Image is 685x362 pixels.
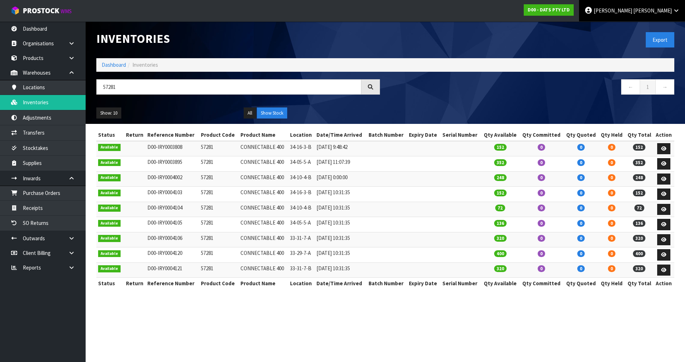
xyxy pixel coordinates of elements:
[239,278,288,289] th: Product Name
[315,202,366,217] td: [DATE] 10:31:35
[608,190,615,196] span: 0
[288,171,315,187] td: 34-10-4-B
[621,79,640,95] a: ←
[199,202,239,217] td: 57281
[146,278,199,289] th: Reference Number
[391,79,674,97] nav: Page navigation
[315,129,366,141] th: Date/Time Arrived
[494,190,507,196] span: 152
[634,205,644,211] span: 72
[239,217,288,232] td: CONNECTABLE 400
[288,156,315,172] td: 34-05-5-A
[481,278,519,289] th: Qty Available
[288,247,315,263] td: 33-29-7-A
[608,220,615,227] span: 0
[494,235,507,242] span: 320
[519,129,563,141] th: Qty Committed
[633,265,645,272] span: 320
[199,129,239,141] th: Product Code
[199,187,239,202] td: 57281
[633,174,645,181] span: 248
[239,247,288,263] td: CONNECTABLE 400
[11,6,20,15] img: cube-alt.png
[199,171,239,187] td: 57281
[132,61,158,68] span: Inventories
[96,79,361,95] input: Search inventories
[199,247,239,263] td: 57281
[494,250,507,257] span: 400
[288,217,315,232] td: 34-05-5-A
[146,141,199,156] td: D00-IRY0003808
[563,129,598,141] th: Qty Quoted
[315,278,366,289] th: Date/Time Arrived
[481,129,519,141] th: Qty Available
[633,190,645,196] span: 152
[563,278,598,289] th: Qty Quoted
[538,235,545,242] span: 0
[577,235,585,242] span: 0
[495,205,505,211] span: 72
[608,205,615,211] span: 0
[98,235,121,242] span: Available
[538,220,545,227] span: 0
[524,4,574,16] a: D00 - DATS PTY LTD
[577,159,585,166] span: 0
[239,262,288,278] td: CONNECTABLE 400
[288,232,315,247] td: 33-31-7-A
[608,250,615,257] span: 0
[315,156,366,172] td: [DATE] 11:07:39
[199,156,239,172] td: 57281
[239,129,288,141] th: Product Name
[519,278,563,289] th: Qty Committed
[625,129,654,141] th: Qty Total
[199,278,239,289] th: Product Code
[239,171,288,187] td: CONNECTABLE 400
[577,250,585,257] span: 0
[633,7,672,14] span: [PERSON_NAME]
[315,217,366,232] td: [DATE] 10:31:35
[608,174,615,181] span: 0
[96,278,123,289] th: Status
[123,278,146,289] th: Return
[640,79,656,95] a: 1
[61,8,72,15] small: WMS
[625,278,654,289] th: Qty Total
[96,32,380,45] h1: Inventories
[98,174,121,181] span: Available
[288,141,315,156] td: 34-16-3-B
[288,187,315,202] td: 34-16-3-B
[494,174,507,181] span: 248
[594,7,632,14] span: [PERSON_NAME]
[96,129,123,141] th: Status
[146,262,199,278] td: D00-IRY0004121
[146,202,199,217] td: D00-IRY0004104
[199,141,239,156] td: 57281
[123,129,146,141] th: Return
[146,247,199,263] td: D00-IRY0004120
[98,144,121,151] span: Available
[577,144,585,151] span: 0
[288,278,315,289] th: Location
[633,250,645,257] span: 400
[239,141,288,156] td: CONNECTABLE 400
[633,159,645,166] span: 352
[654,129,674,141] th: Action
[315,141,366,156] td: [DATE] 9:48:42
[528,7,570,13] strong: D00 - DATS PTY LTD
[98,190,121,197] span: Available
[315,232,366,247] td: [DATE] 10:31:35
[199,262,239,278] td: 57281
[633,220,645,227] span: 136
[315,247,366,263] td: [DATE] 10:31:35
[239,156,288,172] td: CONNECTABLE 400
[407,129,441,141] th: Expiry Date
[98,220,121,227] span: Available
[367,278,407,289] th: Batch Number
[646,32,674,47] button: Export
[98,159,121,166] span: Available
[96,107,121,119] button: Show: 10
[315,187,366,202] td: [DATE] 10:31:35
[102,61,126,68] a: Dashboard
[315,171,366,187] td: [DATE] 0:00:00
[654,278,674,289] th: Action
